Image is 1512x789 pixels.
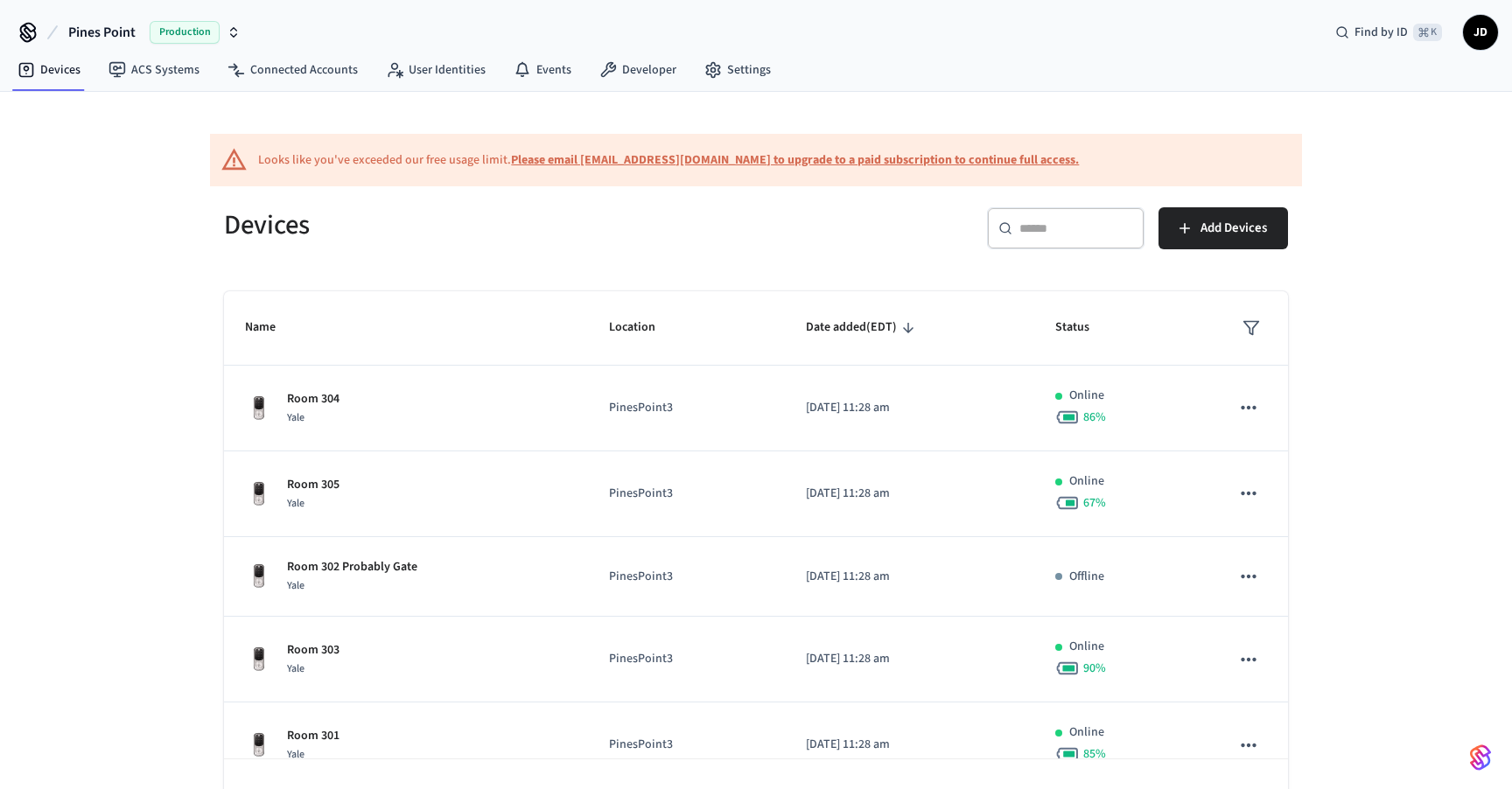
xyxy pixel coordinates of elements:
span: Add Devices [1200,217,1267,240]
a: Please email [EMAIL_ADDRESS][DOMAIN_NAME] to upgrade to a paid subscription to continue full access. [511,151,1079,169]
p: PinesPoint3 [609,650,764,668]
p: Online [1069,723,1104,742]
img: Yale Assure Touchscreen Wifi Smart Lock, Satin Nickel, Front [245,394,273,422]
span: Location [609,314,678,341]
p: Offline [1069,568,1104,586]
p: PinesPoint3 [609,568,764,586]
a: Developer [585,54,690,86]
img: Yale Assure Touchscreen Wifi Smart Lock, Satin Nickel, Front [245,562,273,590]
span: ⌘ K [1413,24,1442,41]
img: Yale Assure Touchscreen Wifi Smart Lock, Satin Nickel, Front [245,480,273,508]
a: Devices [3,54,94,86]
p: [DATE] 11:28 am [806,736,1013,754]
a: User Identities [372,54,500,86]
p: [DATE] 11:28 am [806,485,1013,503]
p: PinesPoint3 [609,736,764,754]
img: SeamLogoGradient.69752ec5.svg [1470,744,1491,772]
span: Date added(EDT) [806,314,920,341]
div: Looks like you've exceeded our free usage limit. [258,151,1079,170]
span: Yale [287,747,304,762]
p: [DATE] 11:28 am [806,399,1013,417]
p: Room 302 Probably Gate [287,558,417,576]
div: Find by ID⌘ K [1321,17,1456,48]
span: Yale [287,496,304,511]
button: JD [1463,15,1498,50]
span: JD [1465,17,1496,48]
span: 67 % [1083,494,1106,512]
span: 90 % [1083,660,1106,677]
p: Room 301 [287,727,339,745]
a: ACS Systems [94,54,213,86]
span: Status [1055,314,1112,341]
h5: Devices [224,207,745,243]
p: Online [1069,387,1104,405]
p: Room 304 [287,390,339,408]
p: [DATE] 11:28 am [806,650,1013,668]
span: Yale [287,410,304,425]
p: PinesPoint3 [609,485,764,503]
p: Room 305 [287,476,339,494]
span: Find by ID [1354,24,1408,41]
p: Online [1069,638,1104,656]
span: Yale [287,578,304,593]
span: Pines Point [68,22,136,43]
p: Online [1069,472,1104,491]
span: Production [150,21,220,44]
a: Events [500,54,585,86]
span: 85 % [1083,745,1106,763]
span: Name [245,314,298,341]
span: Yale [287,661,304,676]
span: 86 % [1083,408,1106,426]
p: [DATE] 11:28 am [806,568,1013,586]
a: Settings [690,54,785,86]
img: Yale Assure Touchscreen Wifi Smart Lock, Satin Nickel, Front [245,731,273,759]
p: PinesPoint3 [609,399,764,417]
p: Room 303 [287,641,339,660]
a: Connected Accounts [213,54,372,86]
button: Add Devices [1158,207,1288,249]
img: Yale Assure Touchscreen Wifi Smart Lock, Satin Nickel, Front [245,646,273,674]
